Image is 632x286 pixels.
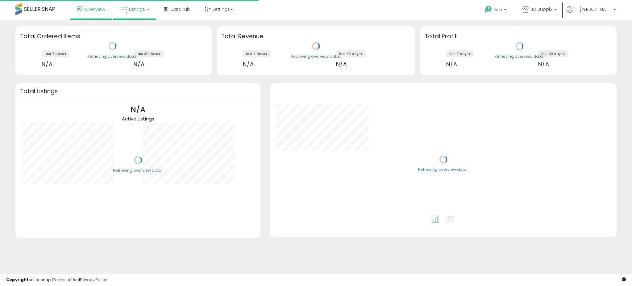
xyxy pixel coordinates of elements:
span: DataHub [171,6,190,12]
div: Retrieving overview data.. [494,54,545,59]
a: Help [480,1,513,20]
div: Retrieving overview data.. [291,54,341,59]
div: Retrieving overview data.. [418,167,468,173]
span: Overview [85,6,105,12]
span: Listings [129,6,145,12]
div: Retrieving overview data.. [87,54,138,59]
div: Retrieving overview data.. [113,168,163,173]
span: Hi [PERSON_NAME] [575,6,612,12]
span: Help [494,7,502,12]
a: Hi [PERSON_NAME] [567,6,616,20]
i: Get Help [484,6,492,13]
span: BD Supply [530,6,552,12]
